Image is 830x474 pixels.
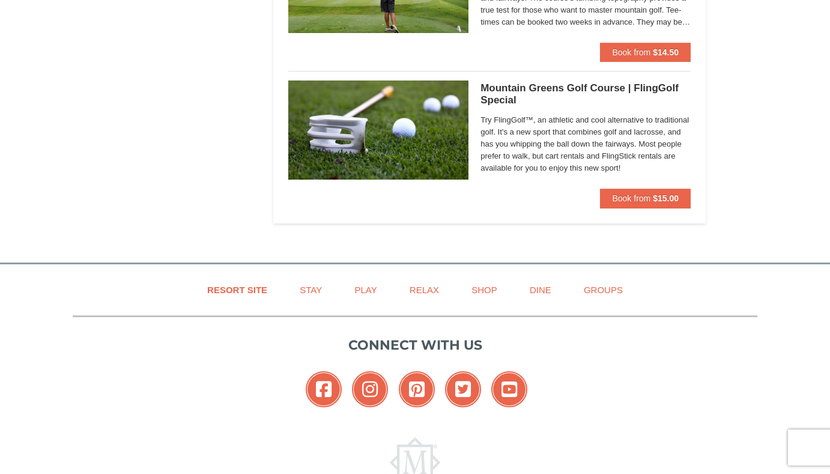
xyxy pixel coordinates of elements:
[192,276,282,303] a: Resort Site
[653,47,679,57] strong: $14.50
[395,276,454,303] a: Relax
[653,193,679,203] strong: $15.00
[339,276,392,303] a: Play
[569,276,638,303] a: Groups
[73,335,757,355] p: Connect with us
[612,193,650,203] span: Book from
[480,114,691,174] span: Try FlingGolf™, an athletic and cool alternative to traditional golf. It's a new sport that combi...
[612,47,650,57] span: Book from
[480,82,691,106] h5: Mountain Greens Golf Course | FlingGolf Special
[456,276,512,303] a: Shop
[288,81,468,179] img: 6619888-12-785018d3.jpg
[600,43,691,62] button: Book from $14.50
[600,189,691,208] button: Book from $15.00
[285,276,337,303] a: Stay
[515,276,566,303] a: Dine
